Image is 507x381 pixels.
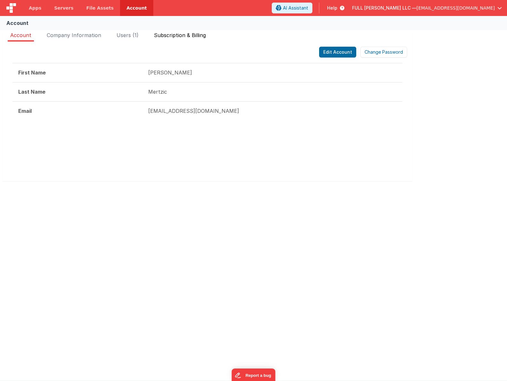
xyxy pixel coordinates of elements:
td: Mertzic [142,82,402,101]
button: Change Password [360,47,407,58]
span: Company Information [47,32,101,38]
td: [PERSON_NAME] [142,63,402,82]
button: Edit Account [319,47,356,58]
span: [EMAIL_ADDRESS][DOMAIN_NAME] [416,5,495,11]
strong: First Name [18,69,46,76]
span: Account [10,32,31,38]
strong: Email [18,108,32,114]
span: Apps [29,5,41,11]
td: [EMAIL_ADDRESS][DOMAIN_NAME] [142,101,402,120]
span: Servers [54,5,73,11]
span: Subscription & Billing [154,32,206,38]
button: FULL [PERSON_NAME] LLC — [EMAIL_ADDRESS][DOMAIN_NAME] [352,5,502,11]
span: Users (1) [117,32,139,38]
span: Help [327,5,337,11]
div: Account [6,19,28,27]
span: File Assets [86,5,114,11]
strong: Last Name [18,89,45,95]
span: FULL [PERSON_NAME] LLC — [352,5,416,11]
span: AI Assistant [283,5,308,11]
button: AI Assistant [272,3,312,13]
